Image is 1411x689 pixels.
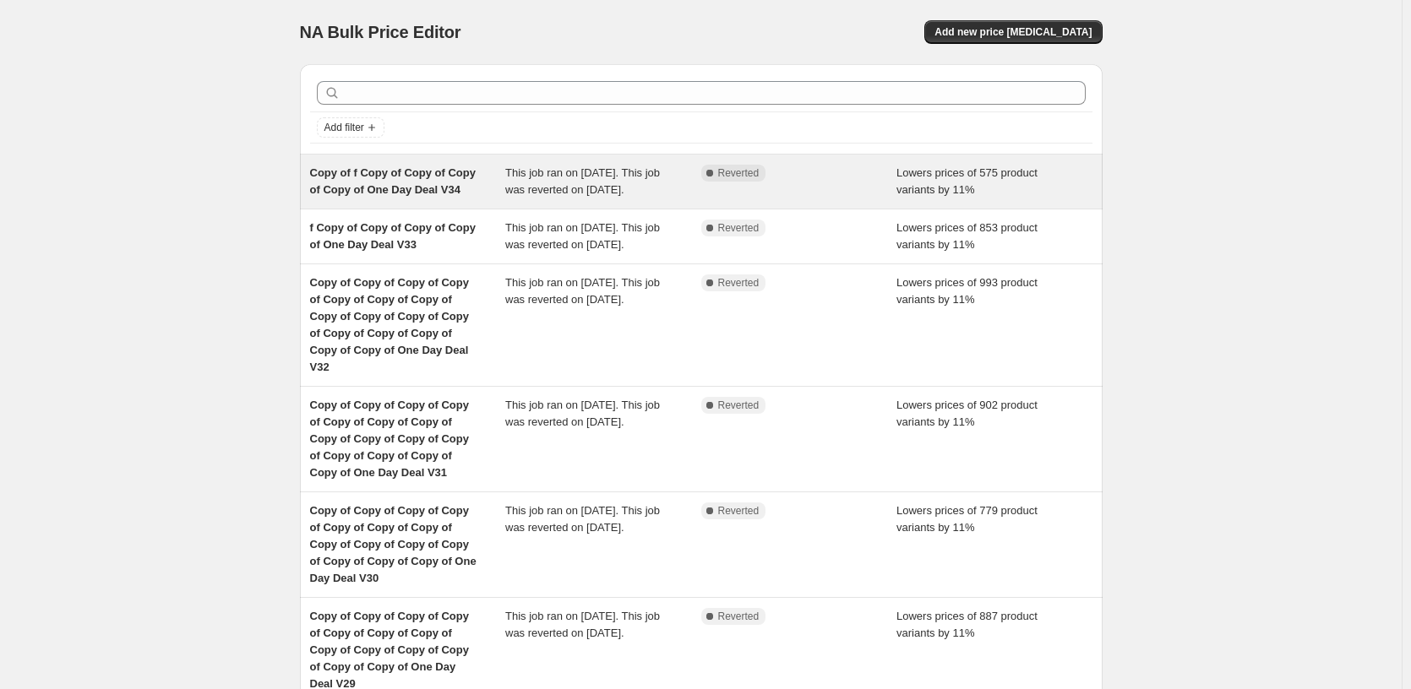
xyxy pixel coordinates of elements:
span: Reverted [718,399,760,412]
span: Reverted [718,504,760,518]
span: Lowers prices of 853 product variants by 11% [896,221,1038,251]
span: This job ran on [DATE]. This job was reverted on [DATE]. [505,504,660,534]
span: Copy of Copy of Copy of Copy of Copy of Copy of Copy of Copy of Copy of Copy of Copy of Copy of C... [310,504,477,584]
span: f Copy of Copy of Copy of Copy of One Day Deal V33 [310,221,476,251]
span: This job ran on [DATE]. This job was reverted on [DATE]. [505,221,660,251]
span: NA Bulk Price Editor [300,23,461,41]
span: Copy of f Copy of Copy of Copy of Copy of One Day Deal V34 [310,166,476,196]
span: Reverted [718,610,760,623]
span: Copy of Copy of Copy of Copy of Copy of Copy of Copy of Copy of Copy of Copy of Copy of Copy of C... [310,399,469,479]
span: Lowers prices of 575 product variants by 11% [896,166,1038,196]
button: Add new price [MEDICAL_DATA] [924,20,1102,44]
span: Add new price [MEDICAL_DATA] [934,25,1092,39]
span: This job ran on [DATE]. This job was reverted on [DATE]. [505,610,660,639]
span: This job ran on [DATE]. This job was reverted on [DATE]. [505,166,660,196]
span: This job ran on [DATE]. This job was reverted on [DATE]. [505,399,660,428]
span: Add filter [324,121,364,134]
button: Add filter [317,117,384,138]
span: Lowers prices of 993 product variants by 11% [896,276,1038,306]
span: This job ran on [DATE]. This job was reverted on [DATE]. [505,276,660,306]
span: Copy of Copy of Copy of Copy of Copy of Copy of Copy of Copy of Copy of Copy of Copy of Copy of C... [310,276,469,373]
span: Lowers prices of 887 product variants by 11% [896,610,1038,639]
span: Lowers prices of 779 product variants by 11% [896,504,1038,534]
span: Lowers prices of 902 product variants by 11% [896,399,1038,428]
span: Reverted [718,276,760,290]
span: Reverted [718,221,760,235]
span: Reverted [718,166,760,180]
